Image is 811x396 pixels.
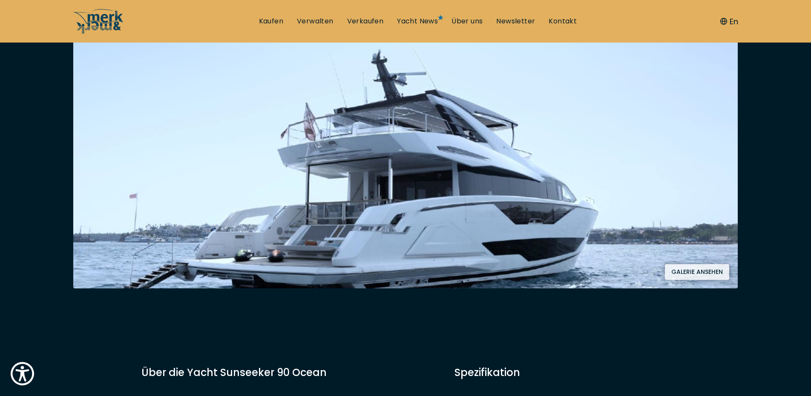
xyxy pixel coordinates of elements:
[9,360,36,387] button: Show Accessibility Preferences
[496,17,535,26] a: Newsletter
[347,17,384,26] a: Verkaufen
[454,365,670,380] div: Spezifikation
[141,365,395,380] h3: Über die Yacht Sunseeker 90 Ocean
[259,17,283,26] a: Kaufen
[549,17,577,26] a: Kontakt
[720,16,738,27] button: En
[665,264,729,280] button: Galerie ansehen
[452,17,483,26] a: Über uns
[397,17,438,26] a: Yacht News
[73,29,738,288] img: Merk&Merk
[297,17,334,26] a: Verwalten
